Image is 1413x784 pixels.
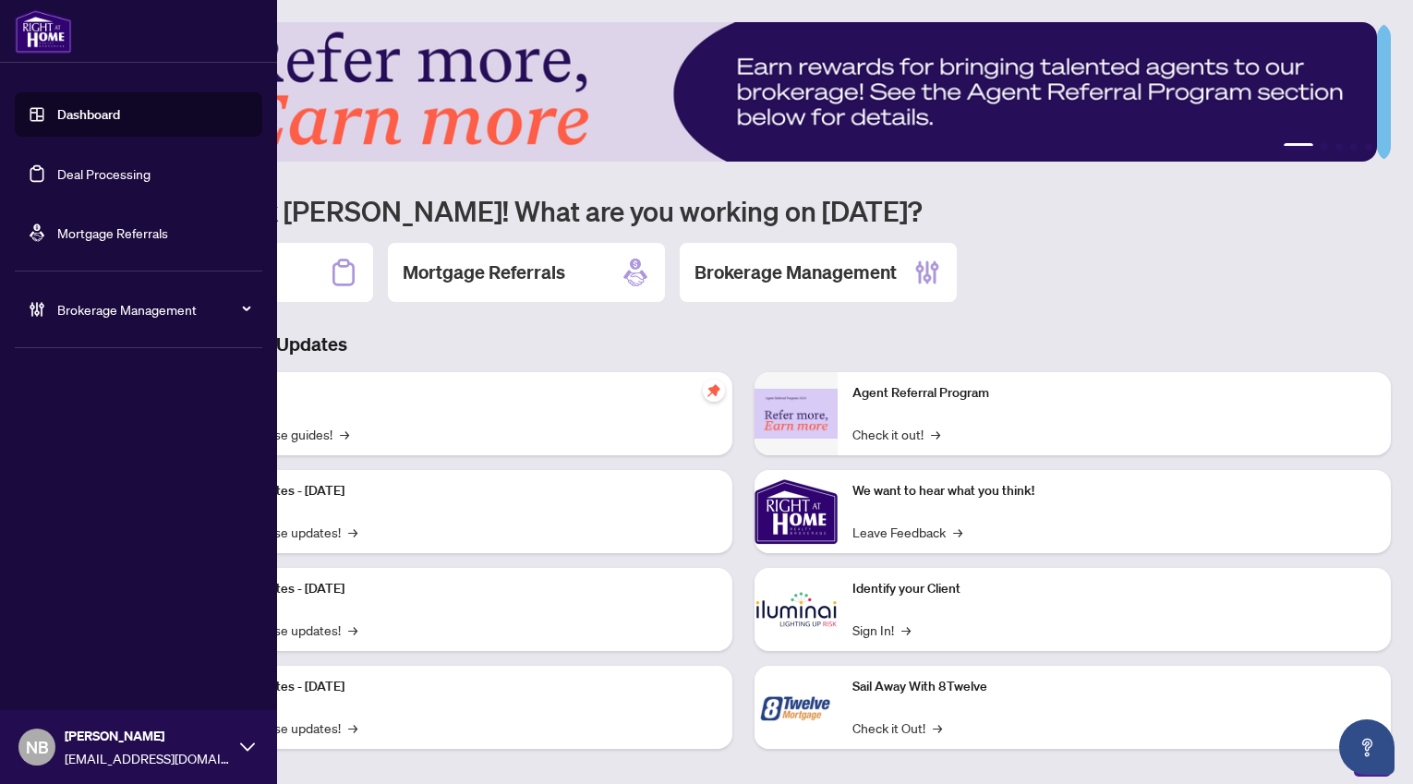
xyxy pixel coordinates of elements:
a: Check it Out!→ [852,718,942,738]
span: → [901,620,911,640]
span: [EMAIL_ADDRESS][DOMAIN_NAME] [65,748,231,768]
span: → [340,424,349,444]
img: Sail Away With 8Twelve [755,666,838,749]
p: Identify your Client [852,579,1376,599]
p: Platform Updates - [DATE] [194,579,718,599]
h2: Brokerage Management [694,259,897,285]
button: 4 [1350,143,1358,151]
span: pushpin [703,380,725,402]
p: Agent Referral Program [852,383,1376,404]
span: → [953,522,962,542]
button: Open asap [1339,719,1395,775]
img: logo [15,9,72,54]
h1: Welcome back [PERSON_NAME]! What are you working on [DATE]? [96,193,1391,228]
span: → [348,522,357,542]
span: → [348,718,357,738]
img: Identify your Client [755,568,838,651]
h2: Mortgage Referrals [403,259,565,285]
a: Sign In!→ [852,620,911,640]
img: Agent Referral Program [755,389,838,440]
button: 5 [1365,143,1372,151]
span: [PERSON_NAME] [65,726,231,746]
span: → [931,424,940,444]
a: Leave Feedback→ [852,522,962,542]
a: Dashboard [57,106,120,123]
a: Check it out!→ [852,424,940,444]
p: We want to hear what you think! [852,481,1376,501]
img: We want to hear what you think! [755,470,838,553]
img: Slide 0 [96,22,1377,162]
span: NB [26,734,49,760]
button: 1 [1284,143,1313,151]
p: Sail Away With 8Twelve [852,677,1376,697]
p: Platform Updates - [DATE] [194,677,718,697]
h3: Brokerage & Industry Updates [96,332,1391,357]
button: 3 [1335,143,1343,151]
button: 2 [1321,143,1328,151]
span: Brokerage Management [57,299,249,320]
a: Deal Processing [57,165,151,182]
p: Self-Help [194,383,718,404]
span: → [348,620,357,640]
a: Mortgage Referrals [57,224,168,241]
p: Platform Updates - [DATE] [194,481,718,501]
span: → [933,718,942,738]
